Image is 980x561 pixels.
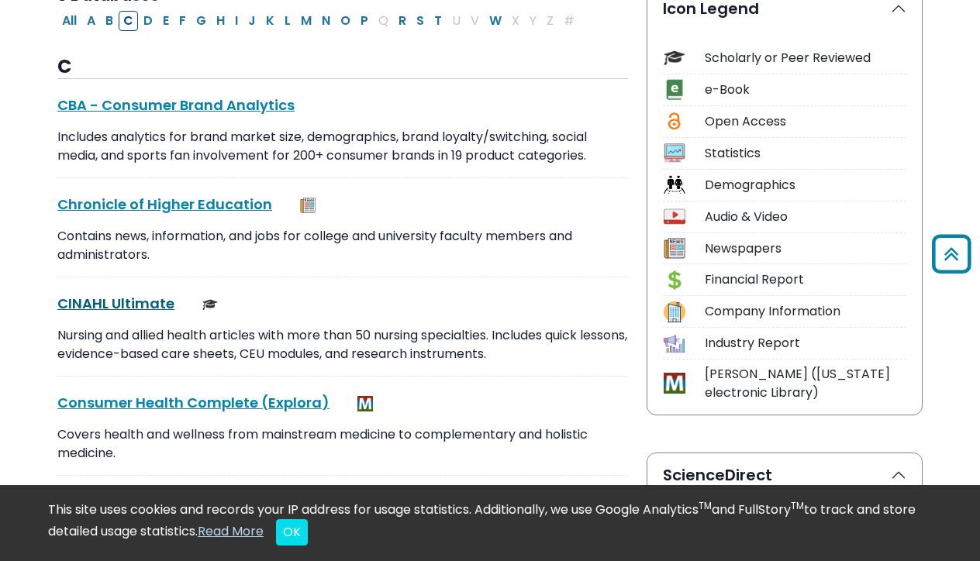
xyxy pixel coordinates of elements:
div: Statistics [705,144,906,163]
p: Covers health and wellness from mainstream medicine to complementary and holistic medicine. [57,425,628,463]
p: Nursing and allied health articles with more than 50 nursing specialties. Includes quick lessons,... [57,326,628,363]
p: Contains news, information, and jobs for college and university faculty members and administrators. [57,227,628,264]
img: Icon Demographics [664,174,685,195]
h3: C [57,56,628,79]
button: Filter Results W [485,11,506,31]
div: Scholarly or Peer Reviewed [705,49,906,67]
button: Filter Results A [82,11,100,31]
div: Demographics [705,176,906,194]
img: Icon Industry Report [664,333,685,354]
div: Open Access [705,112,906,131]
div: Company Information [705,302,906,321]
button: Close [276,519,308,546]
button: Filter Results B [101,11,118,31]
img: Scholarly or Peer Reviewed [202,297,218,312]
button: Filter Results S [412,11,429,31]
a: Back to Top [927,242,976,267]
div: Financial Report [705,270,906,289]
button: Filter Results R [394,11,411,31]
button: Filter Results J [243,11,261,31]
p: Includes analytics for brand market size, demographics, brand loyalty/switching, social media, an... [57,128,628,165]
img: MeL (Michigan electronic Library) [357,396,373,411]
a: Chronicle of Higher Education [57,194,272,214]
button: Filter Results G [192,11,211,31]
div: e-Book [705,81,906,99]
button: Filter Results I [230,11,243,31]
div: Alpha-list to filter by first letter of database name [57,11,581,29]
img: Icon Statistics [664,143,685,163]
button: Filter Results P [356,11,373,31]
img: Icon Open Access [664,111,684,132]
button: Filter Results C [119,11,138,31]
button: Filter Results K [261,11,279,31]
img: Icon Company Information [664,301,685,322]
a: Read More [198,522,264,540]
button: Filter Results E [158,11,174,31]
div: This site uses cookies and records your IP address for usage statistics. Additionally, we use Goo... [48,501,932,546]
a: Consumer Health Complete (Explora) [57,393,330,412]
button: Filter Results O [336,11,355,31]
a: CINAHL Ultimate [57,294,174,313]
img: Newspapers [300,198,316,213]
sup: TM [791,499,804,512]
img: Icon Scholarly or Peer Reviewed [664,47,685,68]
div: [PERSON_NAME] ([US_STATE] electronic Library) [705,365,906,402]
div: Audio & Video [705,208,906,226]
div: Newspapers [705,239,906,258]
img: Icon e-Book [664,79,685,100]
sup: TM [699,499,712,512]
button: Filter Results M [296,11,316,31]
div: Industry Report [705,334,906,353]
img: Icon Financial Report [664,270,685,291]
button: Filter Results L [280,11,295,31]
button: ScienceDirect [647,453,922,497]
button: Filter Results H [212,11,229,31]
button: Filter Results D [139,11,157,31]
button: Filter Results T [430,11,447,31]
button: Filter Results F [174,11,191,31]
img: Icon Newspapers [664,238,685,259]
button: All [57,11,81,31]
a: CBA - Consumer Brand Analytics [57,95,295,115]
button: Filter Results N [317,11,335,31]
img: Icon Audio & Video [664,206,685,227]
img: Icon MeL (Michigan electronic Library) [664,373,685,394]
